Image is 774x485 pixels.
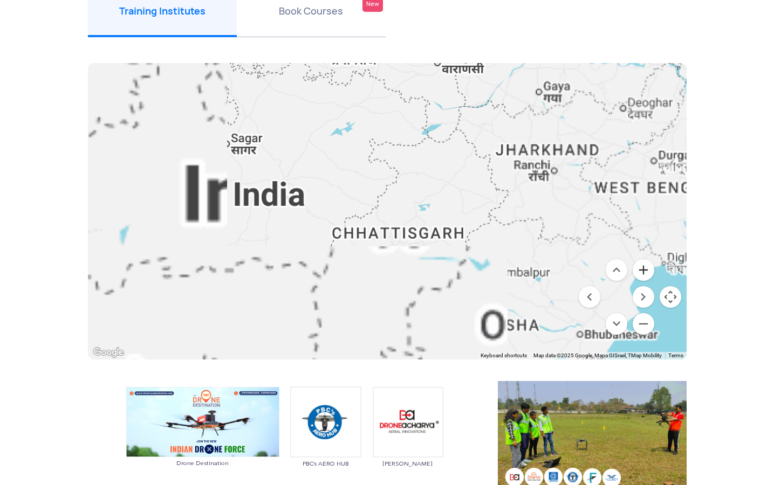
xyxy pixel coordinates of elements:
span: [PERSON_NAME] [372,460,443,467]
img: ic_pbc.png [290,386,361,458]
a: Drone Destination [126,417,279,466]
button: Zoom in [633,259,654,281]
button: Keyboard shortcuts [481,352,527,359]
span: Map data ©2025 Google, Mapa GISrael, TMap Mobility [533,352,662,358]
span: Drone Destination [126,460,279,466]
button: Move down [606,313,627,335]
button: Zoom out [633,313,654,335]
img: ic_dronoedestination_double.png [126,387,279,458]
a: Open this area in Google Maps (opens a new window) [91,345,126,359]
button: Move up [606,259,627,281]
a: PBC’s AERO HUB [290,417,361,467]
a: Terms (opens in new tab) [668,352,683,358]
button: Move right [633,286,654,308]
button: Move left [579,286,600,308]
span: PBC’s AERO HUB [290,460,361,467]
img: ic_dronacharyaaerial.png [372,387,443,458]
a: [PERSON_NAME] [372,417,443,467]
button: Map camera controls [660,286,681,308]
img: Google [91,345,126,359]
